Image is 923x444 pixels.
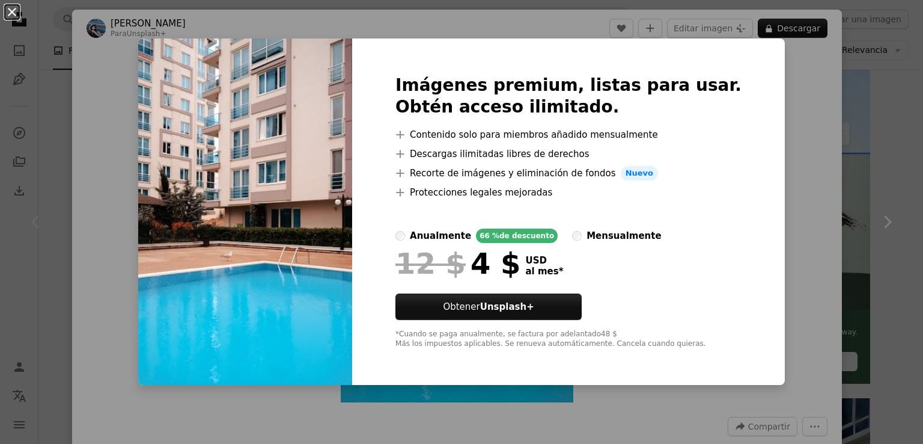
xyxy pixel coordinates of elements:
li: Recorte de imágenes y eliminación de fondos [395,166,742,180]
img: premium_photo-1680898684198-fcabee757585 [138,39,352,385]
li: Contenido solo para miembros añadido mensualmente [395,128,742,142]
div: *Cuando se paga anualmente, se factura por adelantado 48 $ Más los impuestos aplicables. Se renue... [395,330,742,349]
input: anualmente66 %de descuento [395,231,405,241]
input: mensualmente [572,231,582,241]
div: 4 $ [395,248,520,279]
strong: Unsplash+ [480,301,534,312]
span: USD [525,255,563,266]
button: ObtenerUnsplash+ [395,294,582,320]
span: 12 $ [395,248,466,279]
span: al mes * [525,266,563,277]
div: 66 % de descuento [476,229,558,243]
h2: Imágenes premium, listas para usar. Obtén acceso ilimitado. [395,75,742,118]
div: anualmente [410,229,471,243]
div: mensualmente [586,229,661,243]
li: Protecciones legales mejoradas [395,185,742,200]
span: Nuevo [621,166,658,180]
li: Descargas ilimitadas libres de derechos [395,147,742,161]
